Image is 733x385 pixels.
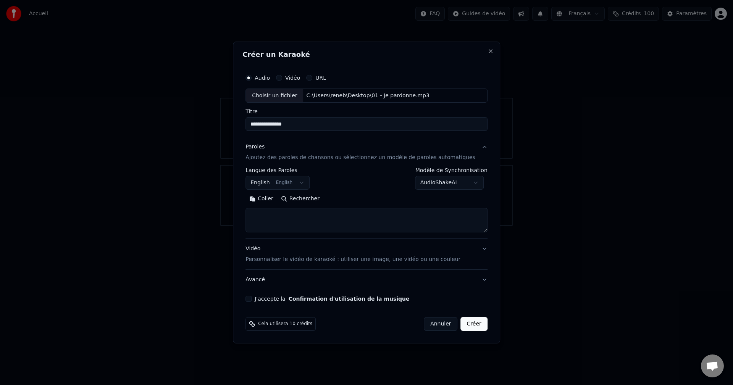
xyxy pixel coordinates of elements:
[245,137,488,168] button: ParolesAjoutez des paroles de chansons ou sélectionnez un modèle de paroles automatiques
[255,75,270,81] label: Audio
[245,154,475,162] p: Ajoutez des paroles de chansons ou sélectionnez un modèle de paroles automatiques
[245,168,488,239] div: ParolesAjoutez des paroles de chansons ou sélectionnez un modèle de paroles automatiques
[242,51,491,58] h2: Créer un Karaoké
[245,168,310,173] label: Langue des Paroles
[245,245,460,264] div: Vidéo
[245,143,265,151] div: Paroles
[255,296,409,301] label: J'accepte la
[245,239,488,270] button: VidéoPersonnaliser le vidéo de karaoké : utiliser une image, une vidéo ou une couleur
[304,92,433,100] div: C:\Users\reneb\Desktop\01 - Je pardonne.mp3
[415,168,488,173] label: Modèle de Synchronisation
[285,75,300,81] label: Vidéo
[461,317,488,331] button: Créer
[258,321,312,327] span: Cela utilisera 10 crédits
[289,296,410,301] button: J'accepte la
[315,75,326,81] label: URL
[245,270,488,290] button: Avancé
[277,193,323,205] button: Rechercher
[245,109,488,114] label: Titre
[245,256,460,263] p: Personnaliser le vidéo de karaoké : utiliser une image, une vidéo ou une couleur
[424,317,457,331] button: Annuler
[246,89,303,103] div: Choisir un fichier
[245,193,277,205] button: Coller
